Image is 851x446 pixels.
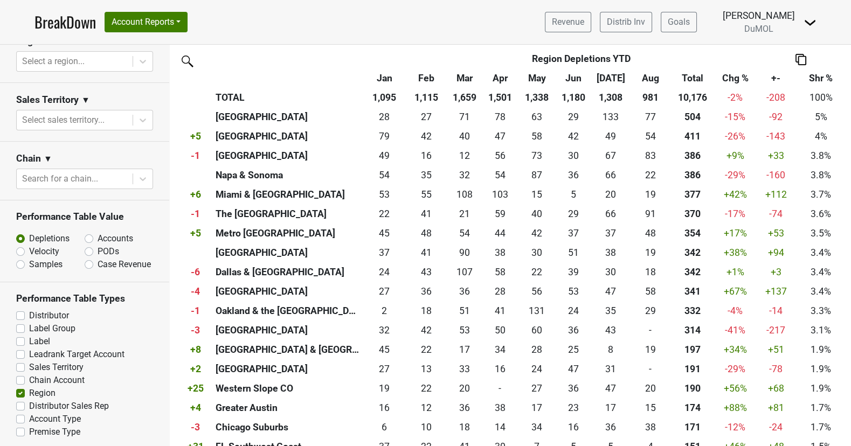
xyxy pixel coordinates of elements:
[407,282,446,301] td: 36
[81,94,90,107] span: ▼
[364,284,404,298] div: 27
[485,149,515,163] div: 56
[796,262,846,282] td: 3.4%
[556,243,591,262] td: 51.002
[407,68,446,88] th: Feb: activate to sort column ascending
[364,226,404,240] div: 45
[670,88,715,107] th: 10,176
[449,168,480,182] div: 32
[591,88,631,107] th: 1,308
[559,246,589,260] div: 51
[29,348,124,361] label: Leadrank Target Account
[591,243,631,262] td: 37.5
[556,146,591,165] td: 30
[517,185,556,204] td: 14.833
[715,127,756,146] td: -26 %
[29,232,70,245] label: Depletions
[633,246,668,260] div: 19
[796,224,846,243] td: 3.5%
[485,207,515,221] div: 59
[591,224,631,243] td: 36.84
[715,165,756,185] td: -29 %
[796,301,846,320] td: 3.3%
[591,127,631,146] td: 49.333
[520,187,554,201] div: 15
[449,110,480,124] div: 71
[796,127,846,146] td: 4%
[213,68,362,88] th: &nbsp;: activate to sort column ascending
[723,9,795,23] div: [PERSON_NAME]
[593,129,628,143] div: 49
[556,262,591,282] td: 39.333
[715,204,756,224] td: -17 %
[591,301,631,320] td: 35
[559,129,589,143] div: 42
[715,107,756,127] td: -15 %
[715,68,756,88] th: Chg %: activate to sort column ascending
[364,207,404,221] div: 22
[517,146,556,165] td: 73
[631,301,670,320] td: 29
[29,335,50,348] label: Label
[670,262,715,282] th: 341.598
[485,110,515,124] div: 78
[362,282,406,301] td: 27
[517,107,556,127] td: 62.832
[631,88,670,107] th: 981
[758,187,793,201] div: +112
[446,88,483,107] th: 1,659
[483,68,517,88] th: Apr: activate to sort column ascending
[670,127,715,146] th: 410.800
[446,107,483,127] td: 71
[559,187,589,201] div: 5
[758,129,793,143] div: -143
[213,127,362,146] th: [GEOGRAPHIC_DATA]
[520,207,554,221] div: 40
[449,187,480,201] div: 108
[758,168,793,182] div: -160
[631,146,670,165] td: 83
[178,52,195,69] img: filter
[449,207,480,221] div: 21
[29,309,69,322] label: Distributor
[362,262,406,282] td: 23.9
[631,243,670,262] td: 18.5
[633,207,668,221] div: 91
[449,265,480,279] div: 107
[520,246,554,260] div: 30
[670,243,715,262] th: 341.935
[633,110,668,124] div: 77
[213,185,362,204] th: Miami & [GEOGRAPHIC_DATA]
[631,224,670,243] td: 48.16
[758,226,793,240] div: +53
[483,282,517,301] td: 28.333
[591,146,631,165] td: 67
[796,243,846,262] td: 3.4%
[213,146,362,165] th: [GEOGRAPHIC_DATA]
[670,204,715,224] th: 369.570
[559,110,589,124] div: 29
[29,322,75,335] label: Label Group
[631,282,670,301] td: 57.666
[715,146,756,165] td: +9 %
[758,149,793,163] div: +33
[178,301,213,320] th: -1
[766,92,785,103] span: -208
[631,165,670,185] td: 22
[483,262,517,282] td: 58.167
[715,282,756,301] td: +67 %
[446,224,483,243] td: 53.85
[593,168,628,182] div: 66
[520,168,554,182] div: 87
[446,282,483,301] td: 36
[631,68,670,88] th: Aug: activate to sort column ascending
[520,226,554,240] div: 42
[446,127,483,146] td: 40
[485,168,515,182] div: 54
[545,12,591,32] a: Revenue
[407,146,446,165] td: 16
[517,224,556,243] td: 41.84
[758,265,793,279] div: +3
[213,301,362,320] th: Oakland & the [GEOGRAPHIC_DATA]
[715,224,756,243] td: +17 %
